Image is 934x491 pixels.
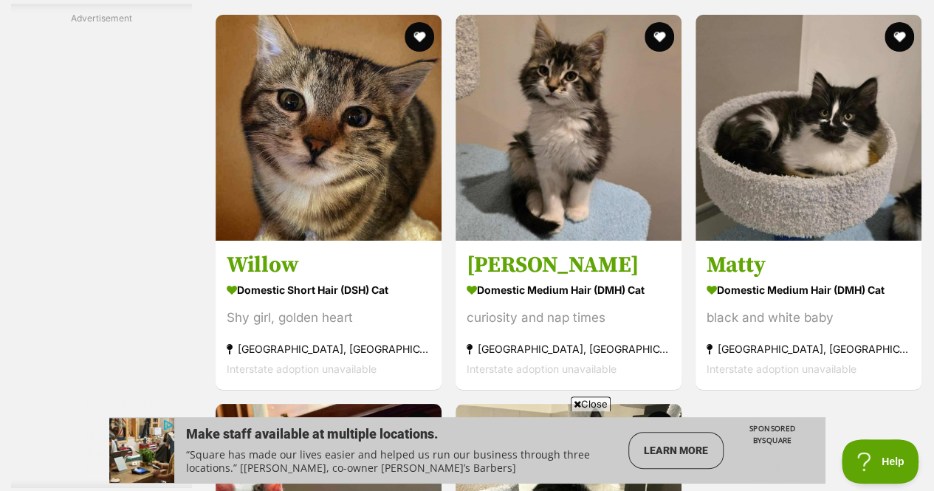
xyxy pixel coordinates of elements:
div: black and white baby [707,308,910,328]
button: favourite [645,22,674,52]
strong: [GEOGRAPHIC_DATA], [GEOGRAPHIC_DATA] [227,339,430,359]
img: Colin - Domestic Medium Hair (DMH) Cat [456,15,681,241]
iframe: Help Scout Beacon - Open [842,439,919,484]
span: Close [571,396,611,411]
strong: Domestic Short Hair (DSH) Cat [227,279,430,301]
span: Interstate adoption unavailable [467,363,617,375]
a: Willow Domestic Short Hair (DSH) Cat Shy girl, golden heart [GEOGRAPHIC_DATA], [GEOGRAPHIC_DATA] ... [216,240,442,390]
span: Interstate adoption unavailable [707,363,856,375]
iframe: Advertisement [42,31,160,474]
button: favourite [885,22,914,52]
img: Matty - Domestic Medium Hair (DMH) Cat [696,15,921,241]
strong: Domestic Medium Hair (DMH) Cat [707,279,910,301]
h3: Willow [227,251,430,279]
div: Advertisement [11,4,192,489]
h3: Matty [707,251,910,279]
iframe: Advertisement [109,417,825,484]
h3: [PERSON_NAME] [467,251,670,279]
strong: Domestic Medium Hair (DMH) Cat [467,279,670,301]
div: Shy girl, golden heart [227,308,430,328]
div: curiosity and nap times [467,308,670,328]
strong: [GEOGRAPHIC_DATA], [GEOGRAPHIC_DATA] [467,339,670,359]
span: Interstate adoption unavailable [227,363,377,375]
img: Willow - Domestic Short Hair (DSH) Cat [216,15,442,241]
strong: [GEOGRAPHIC_DATA], [GEOGRAPHIC_DATA] [707,339,910,359]
a: [PERSON_NAME] Domestic Medium Hair (DMH) Cat curiosity and nap times [GEOGRAPHIC_DATA], [GEOGRAPH... [456,240,681,390]
button: favourite [405,22,434,52]
a: Matty Domestic Medium Hair (DMH) Cat black and white baby [GEOGRAPHIC_DATA], [GEOGRAPHIC_DATA] In... [696,240,921,390]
